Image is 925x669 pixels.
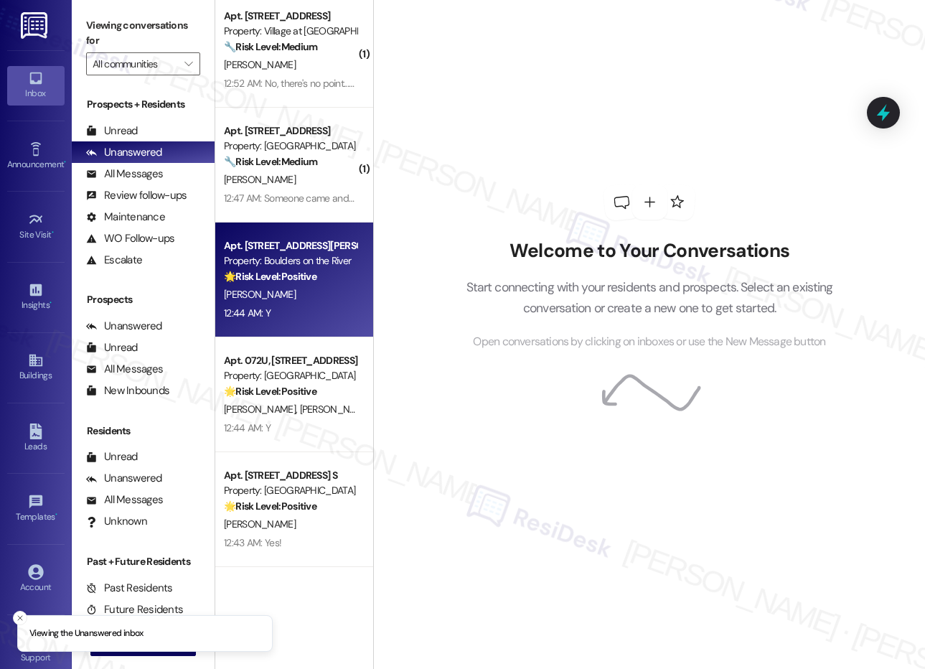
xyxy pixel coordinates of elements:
[86,210,165,225] div: Maintenance
[7,207,65,246] a: Site Visit •
[86,340,138,355] div: Unread
[86,581,173,596] div: Past Residents
[93,52,177,75] input: All communities
[72,424,215,439] div: Residents
[224,518,296,530] span: [PERSON_NAME]
[184,58,192,70] i: 
[444,240,855,263] h2: Welcome to Your Conversations
[86,383,169,398] div: New Inbounds
[72,292,215,307] div: Prospects
[473,333,825,351] span: Open conversations by clicking on inboxes or use the New Message button
[224,483,357,498] div: Property: [GEOGRAPHIC_DATA]
[7,490,65,528] a: Templates •
[50,298,52,308] span: •
[86,449,138,464] div: Unread
[224,385,316,398] strong: 🌟 Risk Level: Positive
[224,173,296,186] span: [PERSON_NAME]
[7,630,65,669] a: Support
[64,157,66,167] span: •
[224,421,271,434] div: 12:44 AM: Y
[224,368,357,383] div: Property: [GEOGRAPHIC_DATA]
[7,278,65,317] a: Insights •
[86,514,147,529] div: Unknown
[86,319,162,334] div: Unanswered
[86,14,200,52] label: Viewing conversations for
[55,510,57,520] span: •
[72,554,215,569] div: Past + Future Residents
[7,419,65,458] a: Leads
[224,155,317,168] strong: 🔧 Risk Level: Medium
[224,9,357,24] div: Apt. [STREET_ADDRESS]
[224,307,271,319] div: 12:44 AM: Y
[86,492,163,507] div: All Messages
[224,288,296,301] span: [PERSON_NAME]
[224,238,357,253] div: Apt. [STREET_ADDRESS][PERSON_NAME]
[86,145,162,160] div: Unanswered
[86,188,187,203] div: Review follow-ups
[86,602,183,617] div: Future Residents
[224,500,316,513] strong: 🌟 Risk Level: Positive
[444,277,855,318] p: Start connecting with your residents and prospects. Select an existing conversation or create a n...
[29,627,144,640] p: Viewing the Unanswered inbox
[224,353,357,368] div: Apt. 072U, [STREET_ADDRESS]
[7,560,65,599] a: Account
[224,468,357,483] div: Apt. [STREET_ADDRESS] S
[224,536,281,549] div: 12:43 AM: Yes!
[224,40,317,53] strong: 🔧 Risk Level: Medium
[21,12,50,39] img: ResiDesk Logo
[86,123,138,139] div: Unread
[52,228,54,238] span: •
[224,139,357,154] div: Property: [GEOGRAPHIC_DATA]
[86,253,142,268] div: Escalate
[224,123,357,139] div: Apt. [STREET_ADDRESS]
[72,97,215,112] div: Prospects + Residents
[86,471,162,486] div: Unanswered
[224,403,300,416] span: [PERSON_NAME]
[86,167,163,182] div: All Messages
[7,66,65,105] a: Inbox
[13,611,27,625] button: Close toast
[86,362,163,377] div: All Messages
[7,348,65,387] a: Buildings
[224,24,357,39] div: Property: Village at [GEOGRAPHIC_DATA] I
[224,58,296,71] span: [PERSON_NAME]
[224,253,357,268] div: Property: Boulders on the River
[224,270,316,283] strong: 🌟 Risk Level: Positive
[86,231,174,246] div: WO Follow-ups
[224,192,422,205] div: 12:47 AM: Someone came and got it! Thank you!
[300,403,372,416] span: [PERSON_NAME]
